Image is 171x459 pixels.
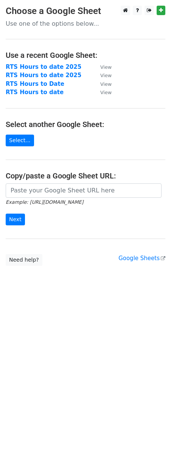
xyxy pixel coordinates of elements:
[93,72,112,79] a: View
[6,183,162,198] input: Paste your Google Sheet URL here
[6,6,165,17] h3: Choose a Google Sheet
[100,81,112,87] small: View
[118,255,165,262] a: Google Sheets
[6,81,64,87] a: RTS Hours to Date
[6,20,165,28] p: Use one of the options below...
[100,73,112,78] small: View
[93,81,112,87] a: View
[6,64,81,70] a: RTS Hours to date 2025
[6,199,83,205] small: Example: [URL][DOMAIN_NAME]
[6,120,165,129] h4: Select another Google Sheet:
[6,214,25,225] input: Next
[6,254,42,266] a: Need help?
[93,64,112,70] a: View
[6,135,34,146] a: Select...
[93,89,112,96] a: View
[100,90,112,95] small: View
[6,171,165,180] h4: Copy/paste a Google Sheet URL:
[6,89,64,96] a: RTS Hours to date
[100,64,112,70] small: View
[6,51,165,60] h4: Use a recent Google Sheet:
[6,72,81,79] a: RTS Hours to date 2025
